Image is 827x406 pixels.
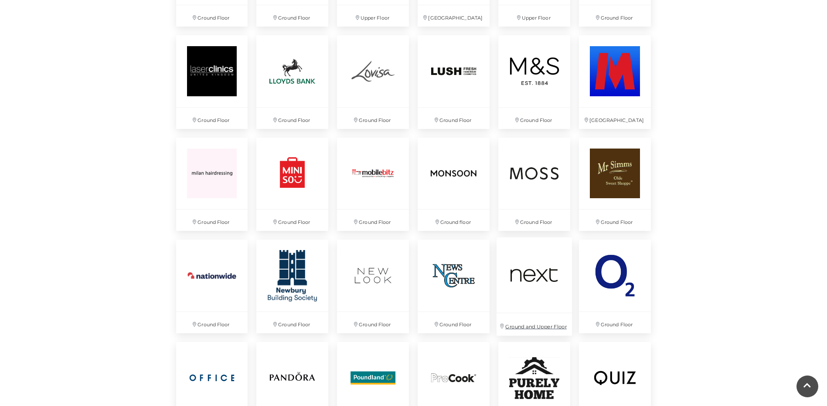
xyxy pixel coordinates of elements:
a: Ground Floor [333,235,413,338]
img: Laser Clinic [176,35,248,107]
p: Ground Floor [256,210,328,231]
a: Ground Floor [413,31,494,133]
a: Ground floor [413,133,494,236]
p: Ground Floor [176,210,248,231]
a: Ground Floor [252,133,333,236]
a: Ground Floor [252,31,333,133]
a: Ground Floor [413,235,494,338]
p: Ground Floor [256,108,328,129]
p: Ground Floor [579,5,651,27]
a: Ground Floor [494,31,575,133]
a: Ground Floor [575,235,655,338]
p: Ground Floor [256,5,328,27]
p: Ground floor [418,210,490,231]
p: Ground Floor [579,312,651,333]
p: Ground Floor [337,210,409,231]
p: Upper Floor [337,5,409,27]
p: Ground Floor [337,312,409,333]
p: Ground Floor [256,312,328,333]
a: Laser Clinic Ground Floor [172,31,252,133]
p: Ground Floor [418,312,490,333]
p: Ground Floor [337,108,409,129]
a: Ground Floor [575,133,655,236]
a: [GEOGRAPHIC_DATA] [575,31,655,133]
a: Ground Floor [172,235,252,338]
p: Ground Floor [176,312,248,333]
p: [GEOGRAPHIC_DATA] [579,108,651,129]
p: Ground Floor [579,210,651,231]
a: Ground Floor [252,235,333,338]
a: Ground Floor [333,133,413,236]
p: Ground Floor [176,108,248,129]
a: Ground Floor [494,133,575,236]
a: Ground Floor [333,31,413,133]
a: Ground and Upper Floor [492,233,577,341]
p: Ground Floor [418,108,490,129]
p: Upper Floor [498,5,570,27]
p: Ground and Upper Floor [497,313,572,335]
p: Ground Floor [498,210,570,231]
p: Ground Floor [176,5,248,27]
p: Ground Floor [498,108,570,129]
p: [GEOGRAPHIC_DATA] [418,5,490,27]
a: Ground Floor [172,133,252,236]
